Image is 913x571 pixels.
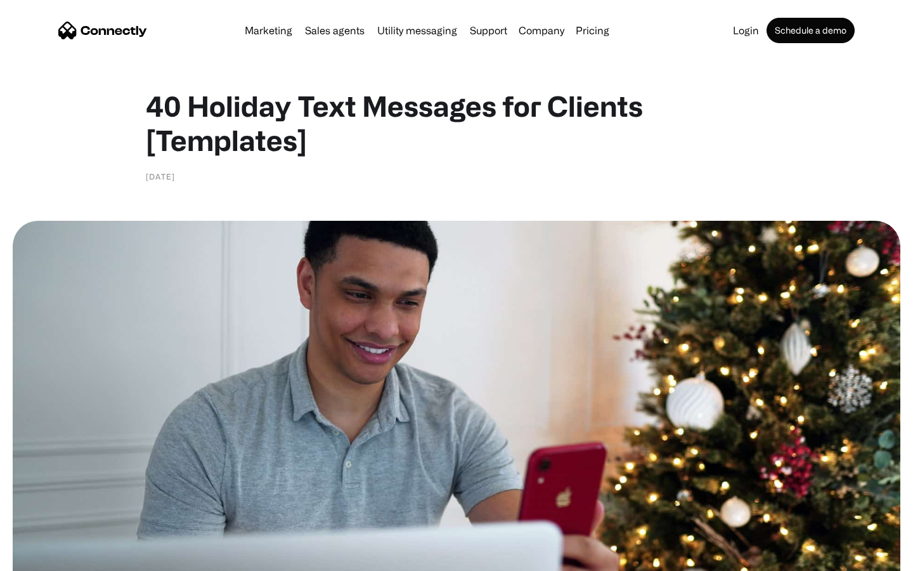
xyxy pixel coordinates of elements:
a: Utility messaging [372,25,462,36]
a: Marketing [240,25,297,36]
a: Schedule a demo [767,18,855,43]
h1: 40 Holiday Text Messages for Clients [Templates] [146,89,767,157]
div: [DATE] [146,170,175,183]
a: Support [465,25,512,36]
aside: Language selected: English [13,549,76,567]
a: Sales agents [300,25,370,36]
a: Pricing [571,25,614,36]
a: Login [728,25,764,36]
div: Company [519,22,564,39]
ul: Language list [25,549,76,567]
